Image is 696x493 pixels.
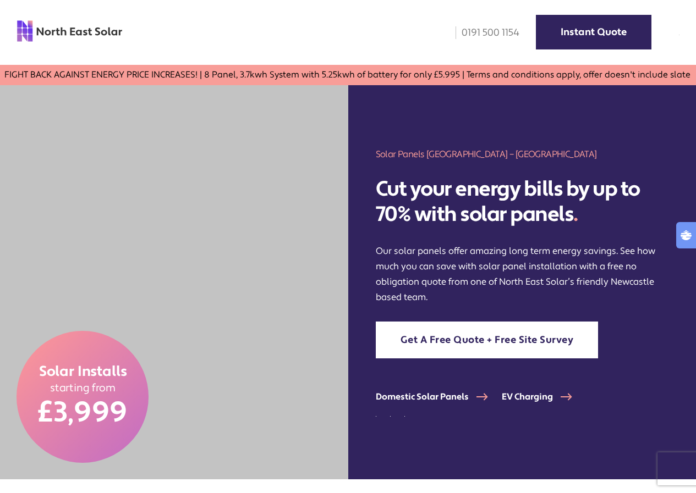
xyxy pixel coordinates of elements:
[376,391,502,402] a: Domestic Solar Panels
[456,26,456,39] img: phone icon
[376,148,669,160] h1: Solar Panels [GEOGRAPHIC_DATA] – [GEOGRAPHIC_DATA]
[502,391,586,402] a: EV Charging
[376,177,669,227] h2: Cut your energy bills by up to 70% with solar panels
[376,322,599,358] a: Get A Free Quote + Free Site Survey
[39,363,127,381] span: Solar Installs
[17,331,149,463] a: Solar Installs starting from £3,999
[536,15,651,49] a: Instant Quote
[448,26,519,39] a: 0191 500 1154
[331,462,332,463] img: which logo
[38,395,128,431] span: £3,999
[376,243,669,305] p: Our solar panels offer amazing long term energy savings. See how much you can save with solar pan...
[50,381,116,395] span: starting from
[573,201,578,228] span: .
[17,20,123,43] img: north east solar logo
